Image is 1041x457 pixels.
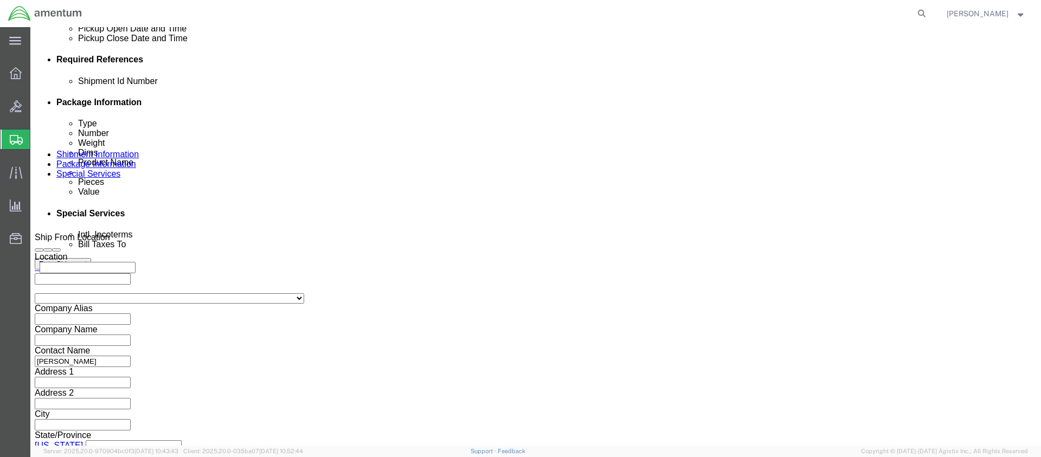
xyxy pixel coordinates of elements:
[183,448,303,454] span: Client: 2025.20.0-035ba07
[134,448,178,454] span: [DATE] 10:43:43
[8,5,82,22] img: logo
[30,27,1041,446] iframe: FS Legacy Container
[861,447,1028,456] span: Copyright © [DATE]-[DATE] Agistix Inc., All Rights Reserved
[946,7,1026,20] button: [PERSON_NAME]
[947,8,1008,20] span: Ronald Pineda
[259,448,303,454] span: [DATE] 10:52:44
[471,448,498,454] a: Support
[498,448,525,454] a: Feedback
[43,448,178,454] span: Server: 2025.20.0-970904bc0f3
